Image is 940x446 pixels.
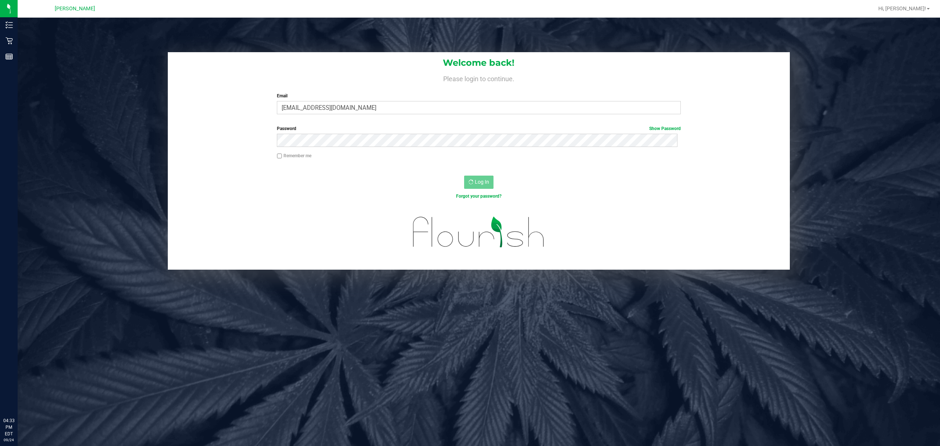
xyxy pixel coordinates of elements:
[277,93,681,99] label: Email
[456,194,502,199] a: Forgot your password?
[55,6,95,12] span: [PERSON_NAME]
[277,152,311,159] label: Remember me
[649,126,681,131] a: Show Password
[401,207,557,257] img: flourish_logo.svg
[168,73,790,82] h4: Please login to continue.
[475,179,489,185] span: Log In
[277,154,282,159] input: Remember me
[464,176,493,189] button: Log In
[6,21,13,29] inline-svg: Inventory
[6,53,13,60] inline-svg: Reports
[277,126,296,131] span: Password
[168,58,790,68] h1: Welcome back!
[3,437,14,443] p: 09/24
[878,6,926,11] span: Hi, [PERSON_NAME]!
[6,37,13,44] inline-svg: Retail
[3,417,14,437] p: 04:33 PM EDT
